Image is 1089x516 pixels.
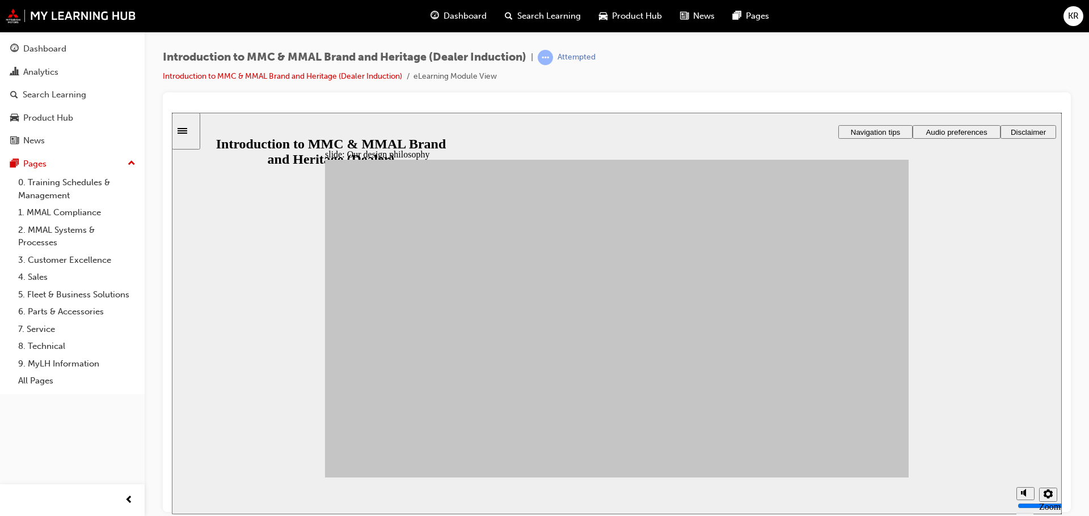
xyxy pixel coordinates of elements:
div: misc controls [839,365,884,402]
a: 0. Training Schedules & Management [14,174,140,204]
span: Navigation tips [679,15,728,24]
div: Attempted [558,52,596,63]
button: KR [1063,6,1083,26]
span: Introduction to MMC & MMAL Brand and Heritage (Dealer Induction) [163,51,526,64]
div: Analytics [23,66,58,79]
button: Navigation tips [666,12,741,26]
label: Zoom to fit [867,389,889,419]
button: Settings [867,375,885,389]
span: Search Learning [517,10,581,23]
a: All Pages [14,372,140,390]
button: Mute (Ctrl+Alt+M) [845,374,863,387]
a: news-iconNews [671,5,724,28]
a: 3. Customer Excellence [14,251,140,269]
input: volume [846,389,919,398]
a: 7. Service [14,321,140,338]
span: news-icon [10,136,19,146]
a: 2. MMAL Systems & Processes [14,221,140,251]
span: pages-icon [10,159,19,169]
span: | [531,51,533,64]
span: car-icon [599,9,607,23]
a: Analytics [5,62,140,83]
a: 4. Sales [14,268,140,286]
span: search-icon [505,9,513,23]
a: Product Hub [5,108,140,129]
span: chart-icon [10,67,19,78]
div: Search Learning [23,88,86,101]
span: Pages [746,10,769,23]
a: guage-iconDashboard [421,5,496,28]
a: 5. Fleet & Business Solutions [14,286,140,304]
span: Audio preferences [754,15,815,24]
button: DashboardAnalyticsSearch LearningProduct HubNews [5,36,140,153]
a: 8. Technical [14,338,140,355]
div: Pages [23,157,47,170]
button: Audio preferences [741,12,829,26]
li: eLearning Module View [413,70,497,83]
span: news-icon [680,9,689,23]
img: mmal [6,8,136,23]
div: Dashboard [23,42,66,56]
div: Product Hub [23,112,73,125]
a: Search Learning [5,84,140,105]
span: pages-icon [733,9,741,23]
span: News [693,10,715,23]
a: 1. MMAL Compliance [14,204,140,221]
span: guage-icon [10,44,19,54]
span: KR [1068,10,1079,23]
a: 6. Parts & Accessories [14,303,140,321]
a: Introduction to MMC & MMAL Brand and Heritage (Dealer Induction) [163,71,402,81]
a: 9. MyLH Information [14,355,140,373]
a: search-iconSearch Learning [496,5,590,28]
button: Disclaimer [829,12,884,26]
span: prev-icon [125,493,133,508]
span: up-icon [128,156,136,171]
span: car-icon [10,113,19,123]
button: Pages [5,153,140,174]
a: News [5,130,140,151]
span: guage-icon [430,9,439,23]
a: Dashboard [5,39,140,59]
div: News [23,134,45,147]
span: learningRecordVerb_ATTEMPT-icon [538,50,553,65]
span: Disclaimer [839,15,874,24]
span: Product Hub [612,10,662,23]
a: car-iconProduct Hub [590,5,671,28]
span: Dashboard [444,10,487,23]
a: pages-iconPages [724,5,778,28]
span: search-icon [10,90,18,100]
